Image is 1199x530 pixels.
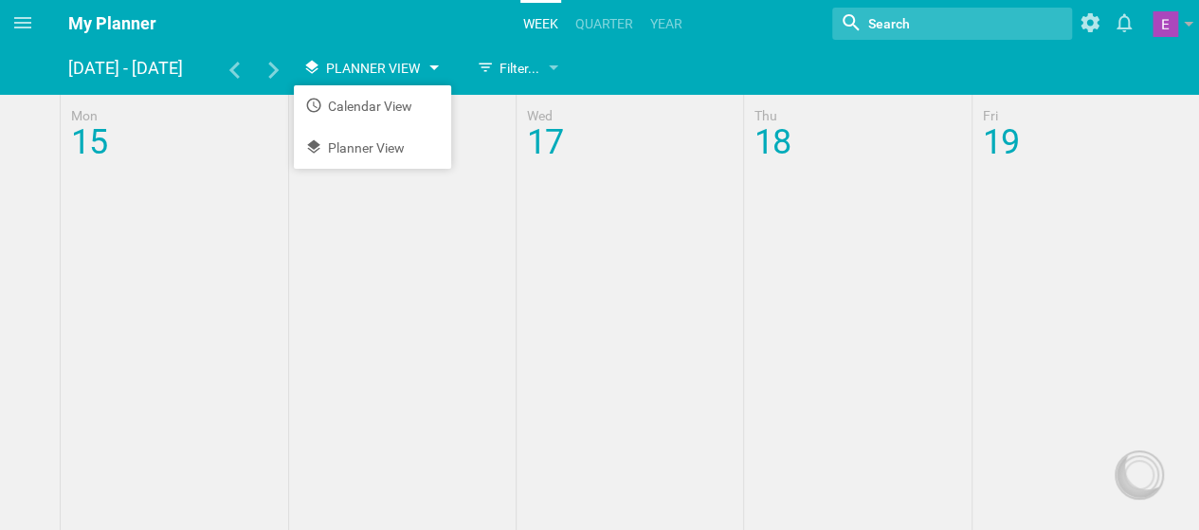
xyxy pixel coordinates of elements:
a: quarter [572,3,636,45]
span: Planner View [326,61,420,76]
span: My Planner [68,13,156,33]
a: Week [520,3,561,45]
div: [DATE] - [DATE] [68,51,191,85]
a: Year [647,3,685,45]
input: Search [866,11,1009,36]
div: Filter... [477,57,539,80]
li: Calendar View [294,85,451,127]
